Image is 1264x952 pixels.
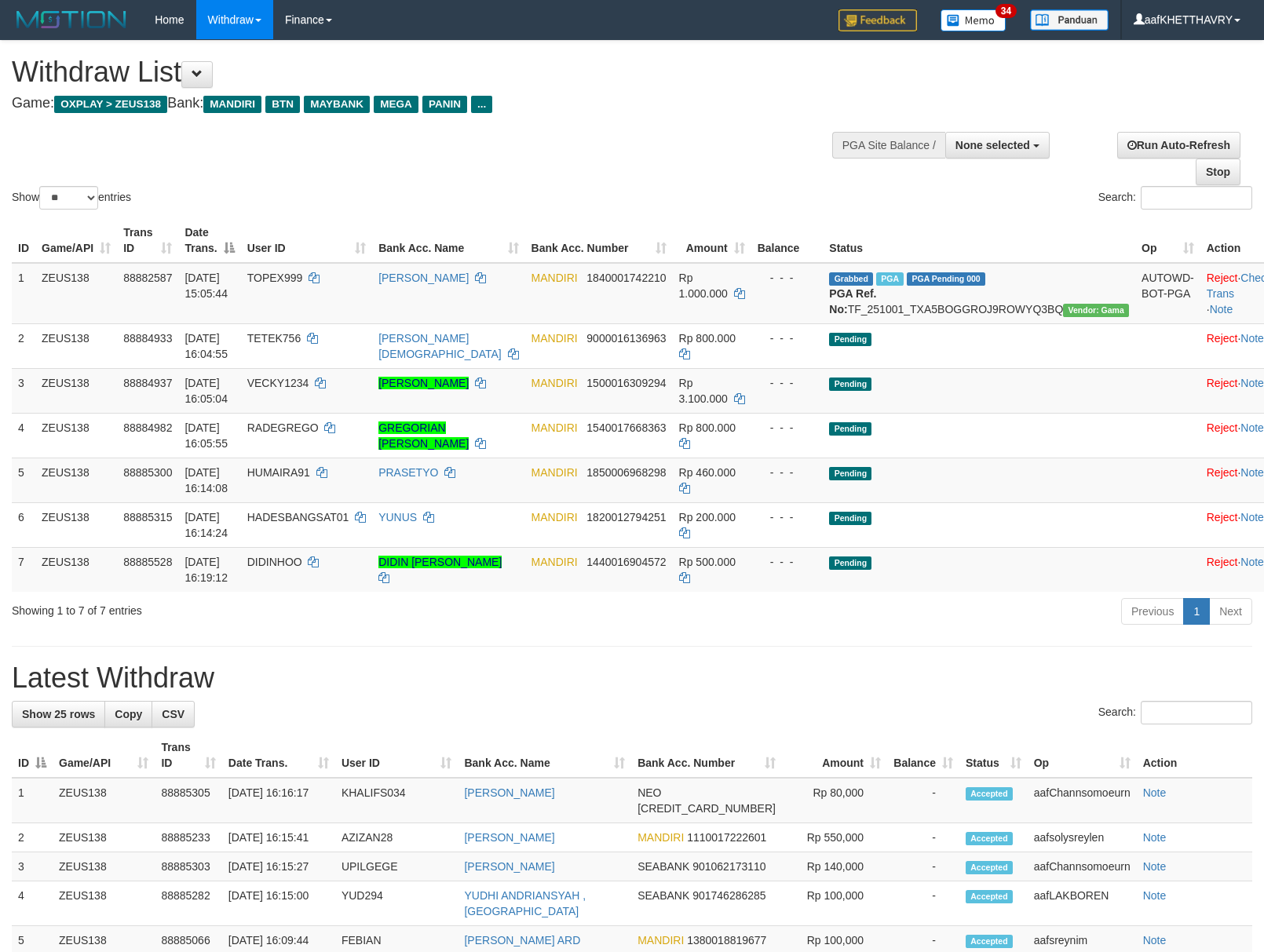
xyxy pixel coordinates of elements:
[887,881,959,926] td: -
[966,787,1013,801] span: Accepted
[1207,421,1238,434] a: Reject
[1030,9,1109,31] img: panduan.png
[1240,556,1264,568] a: Note
[832,132,945,159] div: PGA Site Balance /
[117,218,178,263] th: Trans ID: activate to sort column ascending
[378,377,469,389] a: [PERSON_NAME]
[532,332,578,345] span: MANDIRI
[679,511,736,523] span: Rp 200.000
[35,263,117,324] td: ZEUS138
[637,860,689,873] span: SEABANK
[464,889,586,917] a: YUDHI ANDRIANSYAH , [GEOGRAPHIC_DATA]
[155,881,221,926] td: 88885282
[532,377,578,389] span: MANDIRI
[1135,263,1200,324] td: AUTOWD-BOT-PGA
[1117,132,1240,159] a: Run Auto-Refresh
[692,860,765,873] span: Copy 901062173110 to clipboard
[378,466,438,479] a: PRASETYO
[247,272,303,284] span: TOPEX999
[184,332,228,360] span: [DATE] 16:04:55
[1098,186,1252,210] label: Search:
[378,421,469,450] a: GREGORIAN [PERSON_NAME]
[123,511,172,523] span: 88885315
[123,466,172,479] span: 88885300
[586,466,666,479] span: Copy 1850006968298 to clipboard
[673,218,751,263] th: Amount: activate to sort column ascending
[12,323,35,368] td: 2
[782,778,887,823] td: Rp 80,000
[184,556,228,584] span: [DATE] 16:19:12
[1240,377,1264,389] a: Note
[758,420,817,436] div: - - -
[829,467,871,480] span: Pending
[838,9,917,31] img: Feedback.jpg
[751,218,824,263] th: Balance
[829,556,871,570] span: Pending
[39,186,98,210] select: Showentries
[184,511,228,539] span: [DATE] 16:14:24
[782,733,887,778] th: Amount: activate to sort column ascending
[679,377,728,405] span: Rp 3.100.000
[876,272,904,286] span: Marked by aafnoeunsreypich
[123,377,172,389] span: 88884937
[155,778,221,823] td: 88885305
[1063,304,1129,317] span: Vendor URL: https://trx31.1velocity.biz
[829,512,871,525] span: Pending
[829,422,871,436] span: Pending
[12,778,53,823] td: 1
[887,733,959,778] th: Balance: activate to sort column ascending
[829,287,876,316] b: PGA Ref. No:
[53,778,155,823] td: ZEUS138
[12,852,53,881] td: 3
[123,556,172,568] span: 88885528
[758,465,817,480] div: - - -
[464,831,554,844] a: [PERSON_NAME]
[1196,159,1240,185] a: Stop
[265,96,300,113] span: BTN
[378,511,417,523] a: YUNUS
[12,502,35,547] td: 6
[184,377,228,405] span: [DATE] 16:05:04
[378,332,502,360] a: [PERSON_NAME][DEMOGRAPHIC_DATA]
[12,96,827,111] h4: Game: Bank:
[586,421,666,434] span: Copy 1540017668363 to clipboard
[532,272,578,284] span: MANDIRI
[12,57,827,88] h1: Withdraw List
[222,823,335,852] td: [DATE] 16:15:41
[823,218,1135,263] th: Status
[1143,860,1167,873] a: Note
[1121,598,1184,625] a: Previous
[1240,332,1264,345] a: Note
[247,466,310,479] span: HUMAIRA91
[687,934,766,947] span: Copy 1380018819677 to clipboard
[178,218,240,263] th: Date Trans.: activate to sort column descending
[637,802,776,815] span: Copy 5859459221945263 to clipboard
[335,881,458,926] td: YUD294
[247,421,319,434] span: RADEGREGO
[53,733,155,778] th: Game/API: activate to sort column ascending
[758,509,817,525] div: - - -
[1143,831,1167,844] a: Note
[1143,889,1167,902] a: Note
[335,823,458,852] td: AZIZAN28
[53,852,155,881] td: ZEUS138
[679,556,736,568] span: Rp 500.000
[637,889,689,902] span: SEABANK
[692,889,765,902] span: Copy 901746286285 to clipboard
[679,421,736,434] span: Rp 800.000
[104,701,152,728] a: Copy
[458,733,631,778] th: Bank Acc. Name: activate to sort column ascending
[1240,421,1264,434] a: Note
[1028,733,1137,778] th: Op: activate to sort column ascending
[1141,186,1252,210] input: Search:
[12,186,131,210] label: Show entries
[1143,786,1167,799] a: Note
[586,556,666,568] span: Copy 1440016904572 to clipboard
[12,368,35,413] td: 3
[222,733,335,778] th: Date Trans.: activate to sort column ascending
[162,708,184,720] span: CSV
[335,778,458,823] td: KHALIFS034
[966,861,1013,874] span: Accepted
[758,375,817,391] div: - - -
[471,96,492,113] span: ...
